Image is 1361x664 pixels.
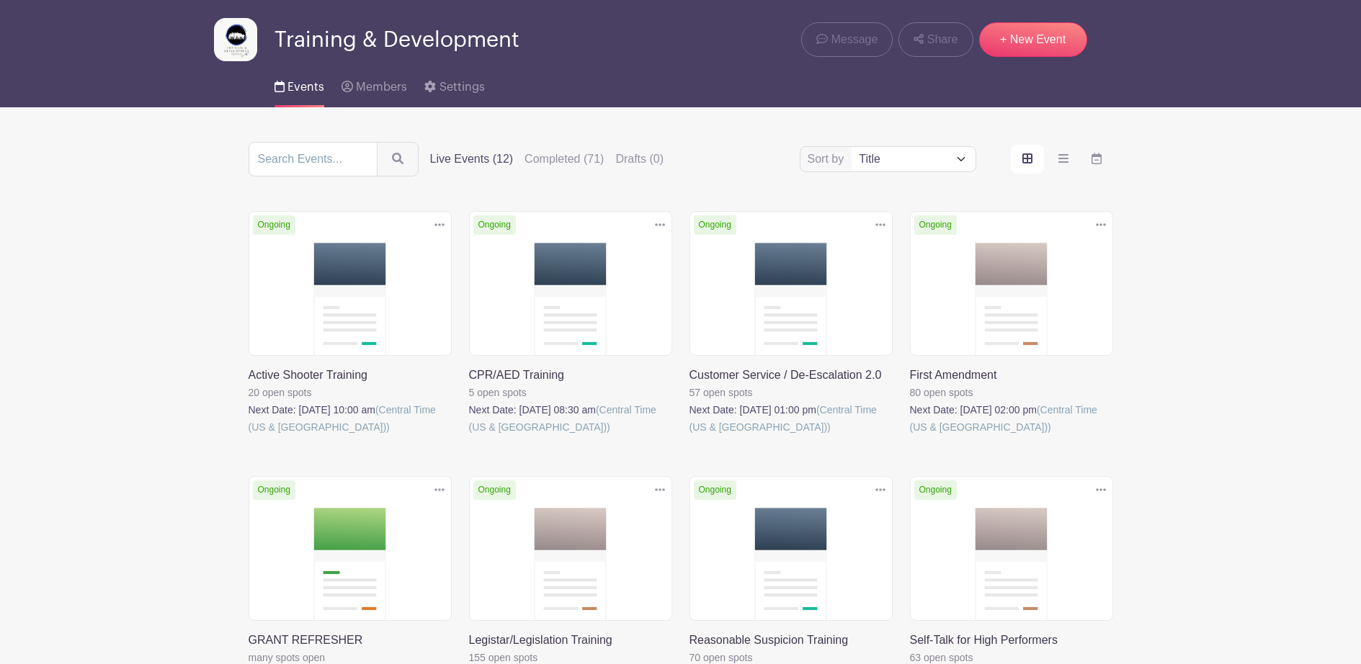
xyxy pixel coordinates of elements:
[808,151,849,168] label: Sort by
[525,151,604,168] label: Completed (71)
[214,18,257,61] img: T&D%20Logo.jpg
[801,22,893,57] a: Message
[898,22,973,57] a: Share
[1011,145,1113,174] div: order and view
[430,151,664,168] div: filters
[275,28,519,52] span: Training & Development
[615,151,664,168] label: Drafts (0)
[424,61,484,107] a: Settings
[979,22,1087,57] a: + New Event
[356,81,407,93] span: Members
[927,31,958,48] span: Share
[249,142,378,176] input: Search Events...
[430,151,514,168] label: Live Events (12)
[287,81,324,93] span: Events
[275,61,324,107] a: Events
[342,61,407,107] a: Members
[831,31,878,48] span: Message
[439,81,485,93] span: Settings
